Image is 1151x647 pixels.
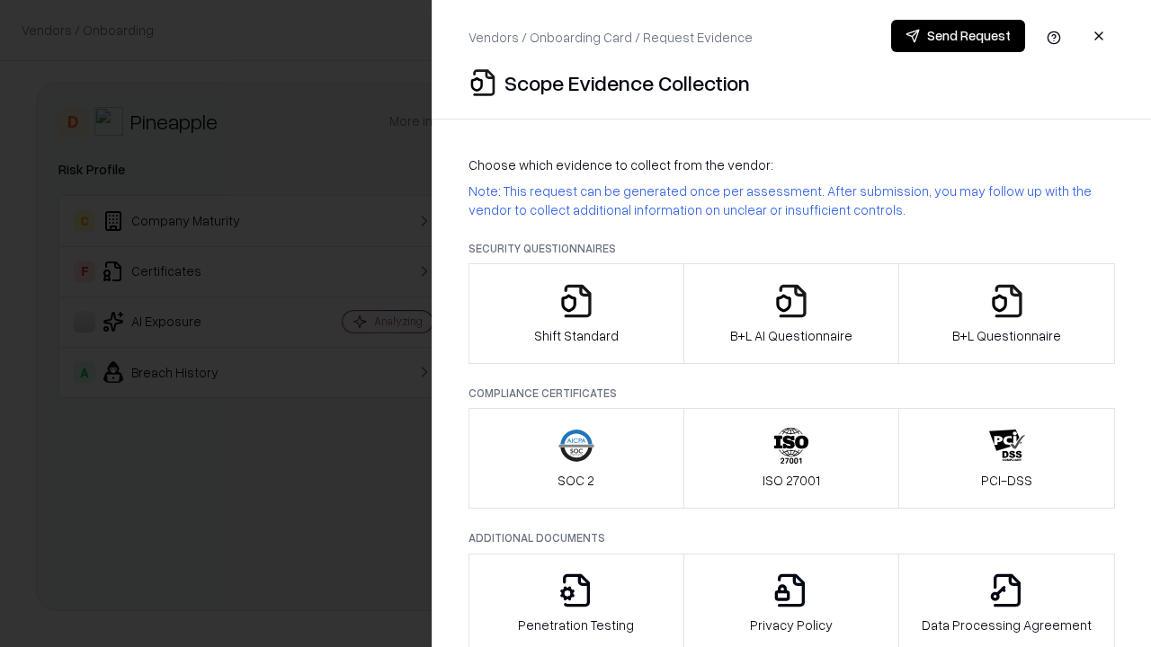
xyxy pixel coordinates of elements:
p: Shift Standard [534,326,619,345]
p: Scope Evidence Collection [504,68,750,97]
button: B+L Questionnaire [898,263,1115,364]
p: Compliance Certificates [468,386,1115,401]
button: SOC 2 [468,408,684,509]
button: Shift Standard [468,263,684,364]
p: Privacy Policy [750,616,833,634]
p: Choose which evidence to collect from the vendor: [468,155,1115,174]
p: Penetration Testing [518,616,634,634]
button: PCI-DSS [898,408,1115,509]
p: B+L Questionnaire [952,326,1061,345]
p: SOC 2 [558,471,594,490]
p: Security Questionnaires [468,241,1115,256]
p: Vendors / Onboarding Card / Request Evidence [468,28,753,47]
button: B+L AI Questionnaire [683,263,900,364]
p: ISO 27001 [763,471,820,490]
p: Data Processing Agreement [922,616,1092,634]
p: Additional Documents [468,530,1115,545]
p: B+L AI Questionnaire [730,326,852,345]
p: Note: This request can be generated once per assessment. After submission, you may follow up with... [468,182,1115,219]
p: PCI-DSS [981,471,1032,490]
button: ISO 27001 [683,408,900,509]
button: Send Request [891,20,1025,52]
